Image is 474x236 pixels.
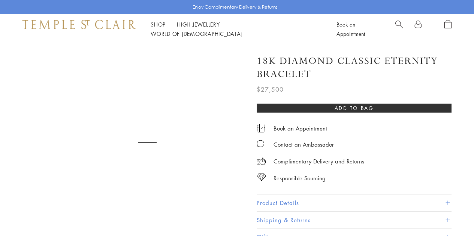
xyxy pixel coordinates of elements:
[151,21,166,28] a: ShopShop
[395,20,403,39] a: Search
[257,124,266,132] img: icon_appointment.svg
[22,20,136,29] img: Temple St. Clair
[257,194,452,211] button: Product Details
[257,140,264,147] img: MessageIcon-01_2.svg
[257,55,452,81] h1: 18K Diamond Classic Eternity Bracelet
[274,124,327,132] a: Book an Appointment
[274,140,334,149] div: Contact an Ambassador
[257,157,266,166] img: icon_delivery.svg
[336,21,365,37] a: Book an Appointment
[177,21,220,28] a: High JewelleryHigh Jewellery
[257,85,284,94] span: $27,500
[151,30,242,37] a: World of [DEMOGRAPHIC_DATA]World of [DEMOGRAPHIC_DATA]
[257,174,266,181] img: icon_sourcing.svg
[193,3,278,11] p: Enjoy Complimentary Delivery & Returns
[151,20,320,39] nav: Main navigation
[257,212,452,229] button: Shipping & Returns
[335,104,374,112] span: Add to bag
[257,104,452,113] button: Add to bag
[274,174,326,183] div: Responsible Sourcing
[444,20,452,39] a: Open Shopping Bag
[274,157,364,166] p: Complimentary Delivery and Returns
